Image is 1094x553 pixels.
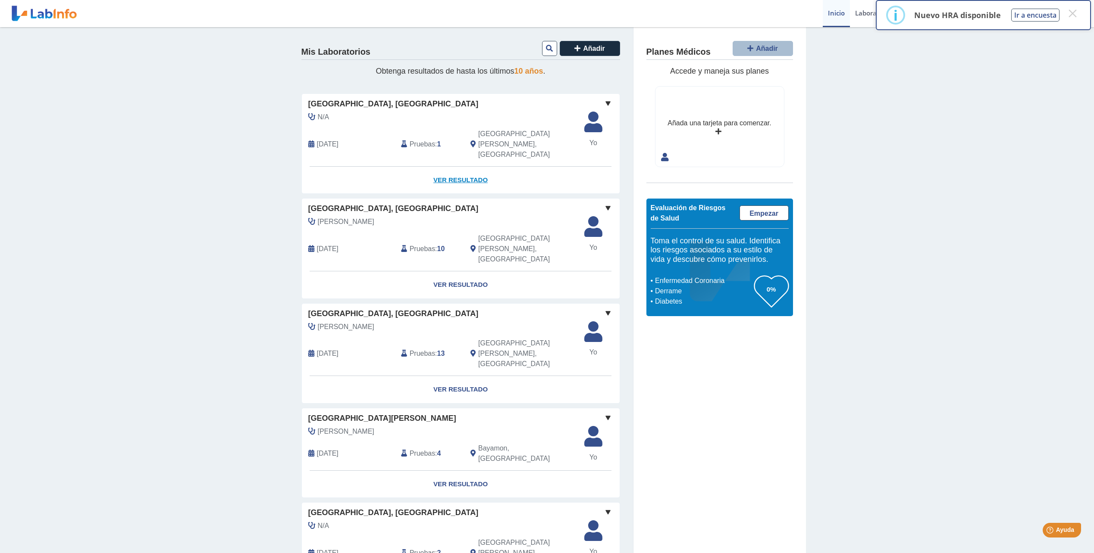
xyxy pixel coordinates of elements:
span: Pruebas [410,348,435,359]
span: Empezar [749,210,778,217]
span: Pruebas [410,244,435,254]
span: Añadir [756,45,778,52]
div: i [893,7,898,23]
span: 10 años [514,67,543,75]
b: 13 [437,350,445,357]
span: [GEOGRAPHIC_DATA][PERSON_NAME] [308,413,456,424]
span: San Juan, PR [478,338,574,369]
a: Ver Resultado [302,167,620,194]
span: Accede y maneja sus planes [670,67,769,75]
button: Close this dialog [1065,6,1080,21]
h3: 0% [754,284,789,295]
h4: Mis Laboratorios [301,47,370,57]
span: N/A [318,112,329,122]
span: 2025-08-25 [317,139,339,149]
span: [GEOGRAPHIC_DATA], [GEOGRAPHIC_DATA] [308,203,479,214]
iframe: Help widget launcher [1017,519,1085,544]
span: Evaluación de Riesgos de Salud [651,204,726,222]
button: Ir a encuesta [1011,9,1060,22]
div: : [395,129,464,160]
span: Miralles, Eduardo [318,426,374,437]
button: Añadir [733,41,793,56]
a: Ver Resultado [302,471,620,498]
span: [GEOGRAPHIC_DATA], [GEOGRAPHIC_DATA] [308,507,479,519]
span: Yo [579,452,608,463]
div: : [395,443,464,464]
li: Derrame [653,286,754,296]
span: [GEOGRAPHIC_DATA], [GEOGRAPHIC_DATA] [308,98,479,110]
span: Miralles, Eduardo [318,322,374,332]
b: 1 [437,140,441,148]
h5: Toma el control de su salud. Identifica los riesgos asociados a su estilo de vida y descubre cómo... [651,236,789,264]
b: 10 [437,245,445,252]
li: Enfermedad Coronaria [653,276,754,286]
span: [GEOGRAPHIC_DATA], [GEOGRAPHIC_DATA] [308,308,479,320]
span: San Juan, PR [478,129,574,160]
button: Añadir [560,41,620,56]
a: Ver Resultado [302,376,620,403]
span: San Juan, PR [478,233,574,264]
a: Ver Resultado [302,271,620,298]
p: Nuevo HRA disponible [914,10,1001,20]
h4: Planes Médicos [646,47,711,57]
span: 2025-08-22 [317,244,339,254]
span: Yo [579,347,608,357]
span: Pruebas [410,448,435,459]
span: Bayamon, PR [478,443,574,464]
a: Empezar [740,205,789,221]
li: Diabetes [653,296,754,307]
span: Yo [579,242,608,253]
span: N/A [318,521,329,531]
span: Yo [579,138,608,148]
div: : [395,233,464,264]
span: 2025-05-09 [317,348,339,359]
span: Añadir [583,45,605,52]
b: 4 [437,450,441,457]
div: Añada una tarjeta para comenzar. [668,118,771,128]
span: Obtenga resultados de hasta los últimos . [376,67,545,75]
div: : [395,338,464,369]
span: Miralles, Eduardo [318,217,374,227]
span: Pruebas [410,139,435,149]
span: 2024-08-12 [317,448,339,459]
